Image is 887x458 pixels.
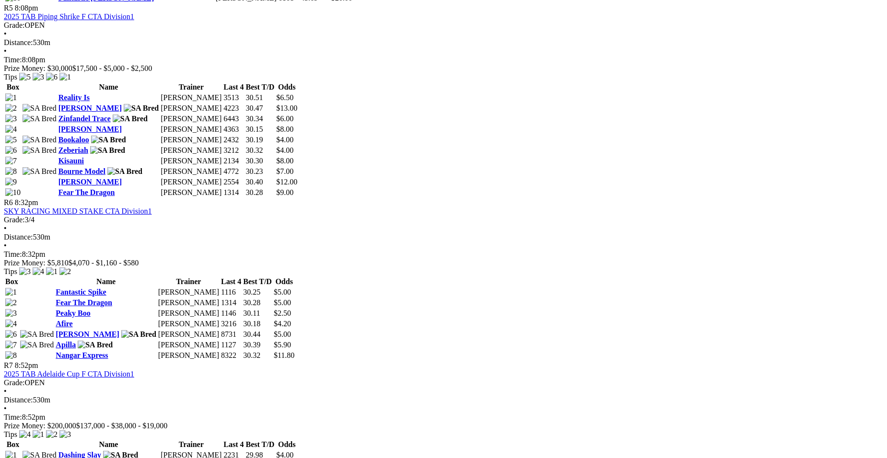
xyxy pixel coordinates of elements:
[243,309,272,318] td: 30.11
[4,387,7,395] span: •
[58,146,88,154] a: Zeberiah
[245,188,275,197] td: 30.28
[4,422,883,430] div: Prize Money: $200,000
[5,309,17,318] img: 3
[4,12,134,21] a: 2025 TAB Piping Shrike F CTA Division1
[5,320,17,328] img: 4
[4,56,883,64] div: 8:08pm
[221,319,242,329] td: 3216
[55,277,157,286] th: Name
[58,104,122,112] a: [PERSON_NAME]
[221,351,242,360] td: 8322
[4,64,883,73] div: Prize Money: $30,000
[4,370,134,378] a: 2025 TAB Adelaide Cup F CTA Division1
[4,396,33,404] span: Distance:
[4,30,7,38] span: •
[221,277,242,286] th: Last 4
[23,146,57,155] img: SA Bred
[4,21,25,29] span: Grade:
[19,267,31,276] img: 3
[223,135,244,145] td: 2432
[5,93,17,102] img: 1
[160,440,222,449] th: Trainer
[15,4,38,12] span: 8:08pm
[58,167,105,175] a: Bourne Model
[5,288,17,297] img: 1
[274,330,291,338] span: $5.00
[4,259,883,267] div: Prize Money: $5,810
[4,207,152,215] a: SKY RACING MIXED STAKE CTA Division1
[5,167,17,176] img: 8
[23,136,57,144] img: SA Bred
[243,287,272,297] td: 30.25
[107,167,142,176] img: SA Bred
[276,104,297,112] span: $13.00
[4,233,33,241] span: Distance:
[160,82,222,92] th: Trainer
[7,440,20,448] span: Box
[273,277,295,286] th: Odds
[223,103,244,113] td: 4223
[276,146,293,154] span: $4.00
[5,157,17,165] img: 7
[276,93,293,102] span: $6.50
[5,178,17,186] img: 9
[15,361,38,369] span: 8:52pm
[4,250,22,258] span: Time:
[223,177,244,187] td: 2554
[5,277,18,286] span: Box
[113,114,148,123] img: SA Bred
[124,104,159,113] img: SA Bred
[243,277,272,286] th: Best T/D
[4,250,883,259] div: 8:32pm
[5,125,17,134] img: 4
[56,288,106,296] a: Fantastic Spike
[274,309,291,317] span: $2.50
[56,309,90,317] a: Peaky Boo
[5,114,17,123] img: 3
[19,73,31,81] img: 5
[274,298,291,307] span: $5.00
[4,241,7,250] span: •
[58,188,115,196] a: Fear The Dragon
[243,351,272,360] td: 30.32
[160,156,222,166] td: [PERSON_NAME]
[4,413,883,422] div: 8:52pm
[221,287,242,297] td: 1116
[23,104,57,113] img: SA Bred
[91,136,126,144] img: SA Bred
[5,104,17,113] img: 2
[69,259,139,267] span: $4,070 - $1,160 - $580
[223,146,244,155] td: 3212
[4,56,22,64] span: Time:
[221,309,242,318] td: 1146
[4,404,7,412] span: •
[276,114,293,123] span: $6.00
[33,430,44,439] img: 1
[4,21,883,30] div: OPEN
[160,125,222,134] td: [PERSON_NAME]
[245,135,275,145] td: 30.19
[158,309,220,318] td: [PERSON_NAME]
[46,430,58,439] img: 2
[160,114,222,124] td: [PERSON_NAME]
[4,198,13,206] span: R6
[223,93,244,103] td: 3513
[221,340,242,350] td: 1127
[46,73,58,81] img: 6
[274,288,291,296] span: $5.00
[23,114,57,123] img: SA Bred
[15,198,38,206] span: 8:32pm
[4,430,17,438] span: Tips
[223,188,244,197] td: 1314
[33,267,44,276] img: 4
[276,157,293,165] span: $8.00
[245,114,275,124] td: 30.34
[4,413,22,421] span: Time:
[4,216,883,224] div: 3/4
[276,178,297,186] span: $12.00
[158,330,220,339] td: [PERSON_NAME]
[4,378,25,387] span: Grade:
[276,167,293,175] span: $7.00
[56,298,112,307] a: Fear The Dragon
